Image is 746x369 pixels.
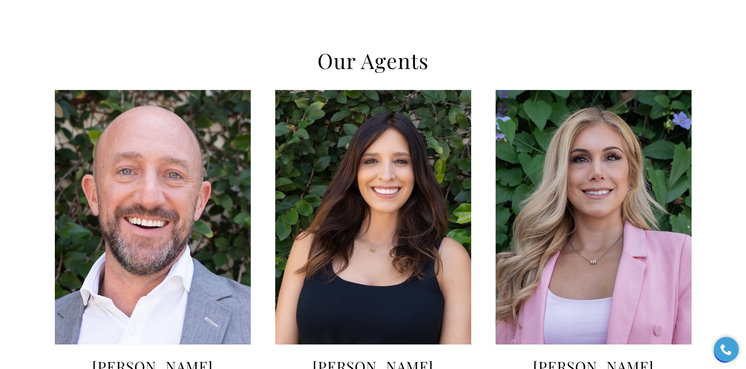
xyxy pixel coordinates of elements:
h2: Our Agents [163,47,584,74]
